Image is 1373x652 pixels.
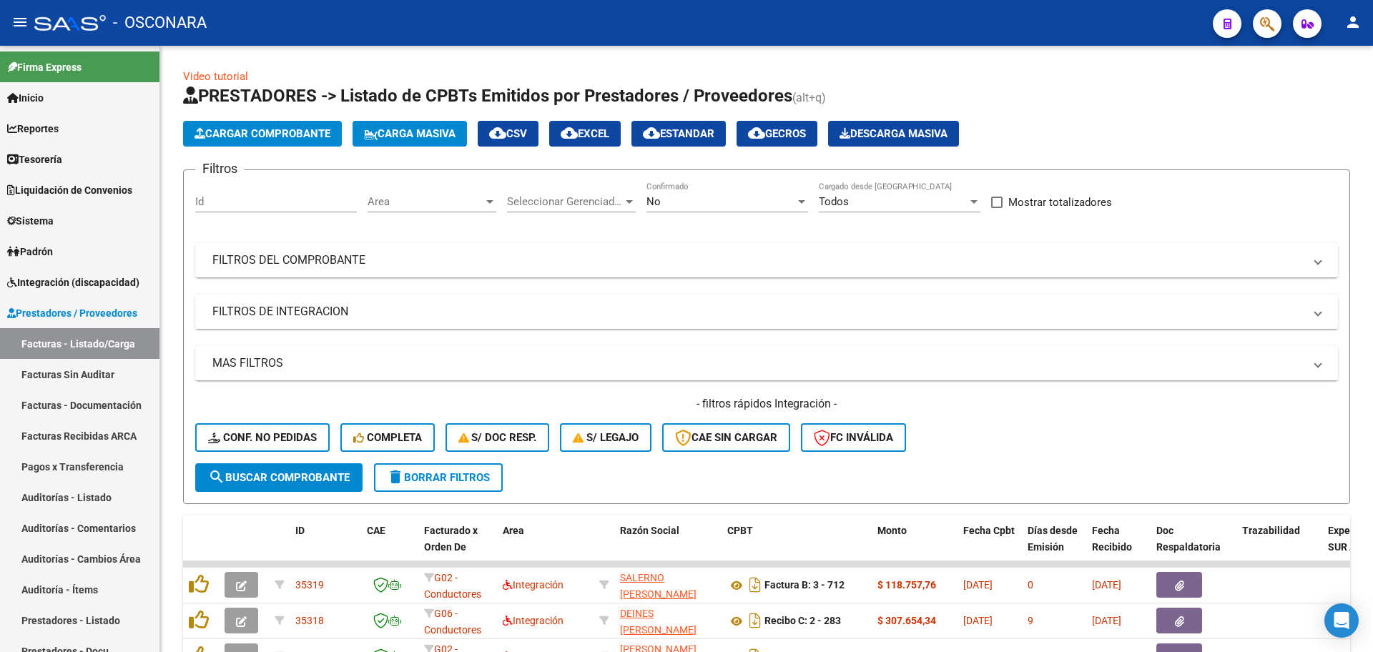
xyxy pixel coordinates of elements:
[963,525,1015,536] span: Fecha Cpbt
[208,468,225,485] mat-icon: search
[643,127,714,140] span: Estandar
[497,515,594,578] datatable-header-cell: Area
[620,606,716,636] div: 27360968303
[503,615,564,626] span: Integración
[11,14,29,31] mat-icon: menu
[424,572,481,632] span: G02 - Conductores Navales Central
[7,121,59,137] span: Reportes
[814,431,893,444] span: FC Inválida
[387,468,404,485] mat-icon: delete
[643,124,660,142] mat-icon: cloud_download
[727,525,753,536] span: CPBT
[1236,515,1322,578] datatable-header-cell: Trazabilidad
[195,396,1338,412] h4: - filtros rápidos Integración -
[1092,579,1121,591] span: [DATE]
[7,305,137,321] span: Prestadores / Proveedores
[195,243,1338,277] mat-expansion-panel-header: FILTROS DEL COMPROBANTE
[503,525,524,536] span: Area
[573,431,639,444] span: S/ legajo
[353,431,422,444] span: Completa
[549,121,621,147] button: EXCEL
[1151,515,1236,578] datatable-header-cell: Doc Respaldatoria
[620,525,679,536] span: Razón Social
[1156,525,1221,553] span: Doc Respaldatoria
[503,579,564,591] span: Integración
[1028,615,1033,626] span: 9
[183,70,248,83] a: Video tutorial
[295,579,324,591] span: 35319
[183,121,342,147] button: Cargar Comprobante
[1344,14,1362,31] mat-icon: person
[367,525,385,536] span: CAE
[840,127,948,140] span: Descarga Masiva
[764,616,841,627] strong: Recibo C: 2 - 283
[722,515,872,578] datatable-header-cell: CPBT
[561,127,609,140] span: EXCEL
[801,423,906,452] button: FC Inválida
[208,431,317,444] span: Conf. no pedidas
[195,127,330,140] span: Cargar Comprobante
[1022,515,1086,578] datatable-header-cell: Días desde Emisión
[828,121,959,147] app-download-masive: Descarga masiva de comprobantes (adjuntos)
[507,195,623,208] span: Seleccionar Gerenciador
[1008,194,1112,211] span: Mostrar totalizadores
[290,515,361,578] datatable-header-cell: ID
[489,124,506,142] mat-icon: cloud_download
[195,346,1338,380] mat-expansion-panel-header: MAS FILTROS
[958,515,1022,578] datatable-header-cell: Fecha Cpbt
[7,182,132,198] span: Liquidación de Convenios
[195,159,245,179] h3: Filtros
[561,124,578,142] mat-icon: cloud_download
[746,573,764,596] i: Descargar documento
[478,121,538,147] button: CSV
[212,252,1304,268] mat-panel-title: FILTROS DEL COMPROBANTE
[675,431,777,444] span: CAE SIN CARGAR
[560,423,651,452] button: S/ legajo
[1086,515,1151,578] datatable-header-cell: Fecha Recibido
[1028,579,1033,591] span: 0
[614,515,722,578] datatable-header-cell: Razón Social
[208,471,350,484] span: Buscar Comprobante
[489,127,527,140] span: CSV
[361,515,418,578] datatable-header-cell: CAE
[792,91,826,104] span: (alt+q)
[418,515,497,578] datatable-header-cell: Facturado x Orden De
[353,121,467,147] button: Carga Masiva
[620,570,716,600] div: 23233280089
[620,608,697,636] span: DEINES [PERSON_NAME]
[368,195,483,208] span: Area
[872,515,958,578] datatable-header-cell: Monto
[458,431,537,444] span: S/ Doc Resp.
[183,86,792,106] span: PRESTADORES -> Listado de CPBTs Emitidos por Prestadores / Proveedores
[748,127,806,140] span: Gecros
[295,525,305,536] span: ID
[646,195,661,208] span: No
[1092,615,1121,626] span: [DATE]
[877,525,907,536] span: Monto
[7,59,82,75] span: Firma Express
[212,304,1304,320] mat-panel-title: FILTROS DE INTEGRACION
[195,295,1338,329] mat-expansion-panel-header: FILTROS DE INTEGRACION
[1092,525,1132,553] span: Fecha Recibido
[446,423,550,452] button: S/ Doc Resp.
[764,580,845,591] strong: Factura B: 3 - 712
[877,579,936,591] strong: $ 118.757,76
[387,471,490,484] span: Borrar Filtros
[424,525,478,553] span: Facturado x Orden De
[364,127,456,140] span: Carga Masiva
[746,609,764,632] i: Descargar documento
[1028,525,1078,553] span: Días desde Emisión
[737,121,817,147] button: Gecros
[963,615,993,626] span: [DATE]
[340,423,435,452] button: Completa
[1242,525,1300,536] span: Trazabilidad
[195,423,330,452] button: Conf. no pedidas
[7,90,44,106] span: Inicio
[1324,603,1359,638] div: Open Intercom Messenger
[631,121,726,147] button: Estandar
[374,463,503,492] button: Borrar Filtros
[195,463,363,492] button: Buscar Comprobante
[963,579,993,591] span: [DATE]
[7,213,54,229] span: Sistema
[877,615,936,626] strong: $ 307.654,34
